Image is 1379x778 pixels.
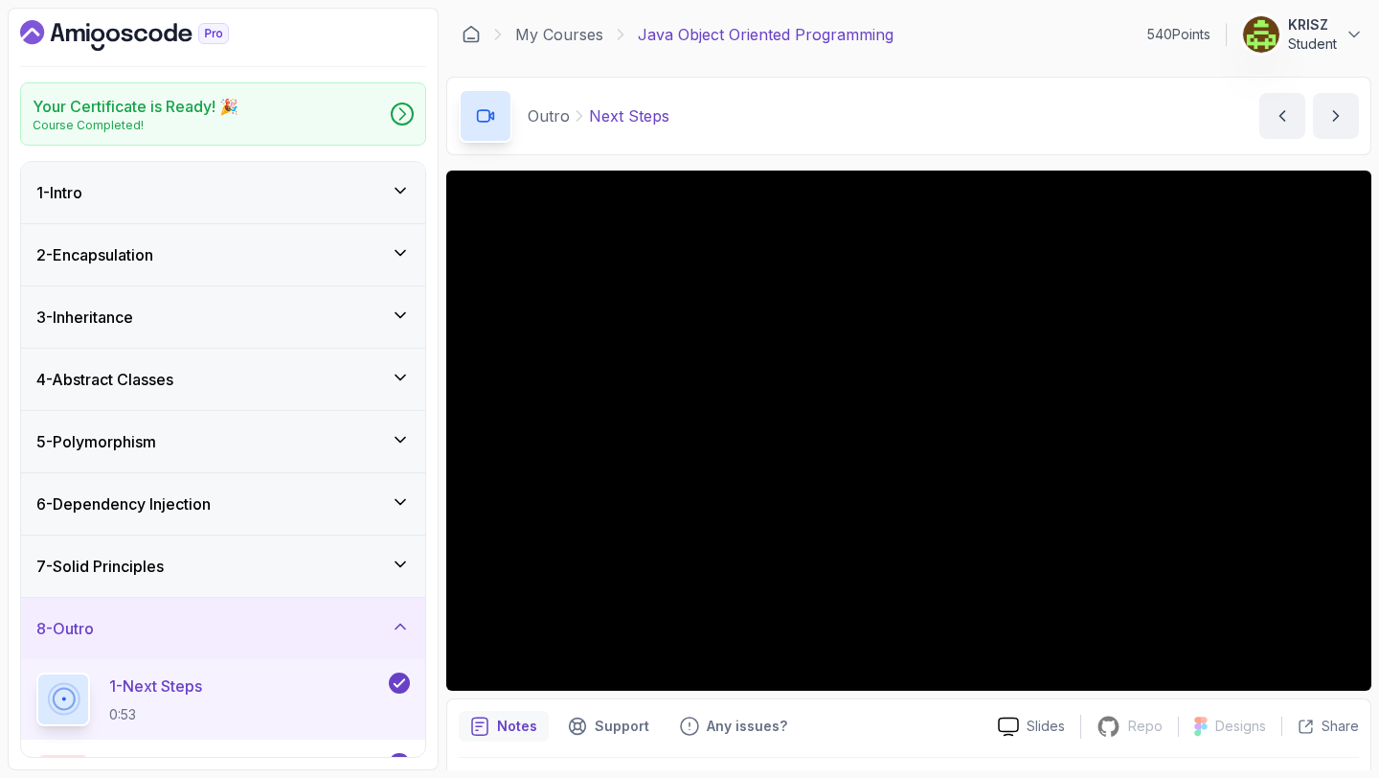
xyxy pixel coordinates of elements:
h3: 2 - Encapsulation [36,243,153,266]
p: KRISZ [1288,15,1337,34]
p: Share [1322,717,1359,736]
h3: 5 - Polymorphism [36,430,156,453]
p: Next Steps [589,104,669,127]
button: previous content [1259,93,1305,139]
h3: 4 - Abstract Classes [36,368,173,391]
h3: 8 - Outro [36,617,94,640]
button: 5-Polymorphism [21,411,425,472]
p: 2 - Feedback [109,753,194,776]
h3: 7 - Solid Principles [36,555,164,578]
button: next content [1313,93,1359,139]
button: user profile imageKRISZStudent [1242,15,1364,54]
h3: 1 - Intro [36,181,82,204]
button: 6-Dependency Injection [21,473,425,535]
img: user profile image [1243,16,1279,53]
button: Feedback button [668,711,799,742]
a: Slides [983,717,1080,737]
button: 8-Outro [21,598,425,659]
a: My Courses [515,23,603,46]
h3: 6 - Dependency Injection [36,492,211,515]
button: 1-Next Steps0:53 [36,673,410,726]
p: Support [595,717,649,736]
a: Dashboard [462,25,481,44]
button: notes button [459,711,549,742]
p: 540 Points [1147,25,1210,44]
p: Any issues? [707,717,787,736]
p: Java Object Oriented Programming [638,23,893,46]
button: 2-Encapsulation [21,224,425,286]
button: Support button [556,711,661,742]
button: Share [1281,717,1359,736]
button: 1-Intro [21,162,425,223]
h2: Your Certificate is Ready! 🎉 [33,95,238,118]
p: Notes [497,717,537,736]
iframe: 2 - Next Steps [446,171,1371,691]
h3: 3 - Inheritance [36,306,133,329]
button: 4-Abstract Classes [21,349,425,410]
a: Dashboard [20,20,273,51]
p: Course Completed! [33,118,238,133]
p: 1 - Next Steps [109,675,202,698]
p: Repo [1128,717,1163,736]
p: Designs [1215,717,1266,736]
p: Student [1288,34,1337,54]
button: 7-Solid Principles [21,536,425,597]
p: 0:53 [109,705,202,724]
p: Outro [528,104,570,127]
a: Your Certificate is Ready! 🎉Course Completed! [20,82,426,146]
p: Slides [1027,717,1065,736]
button: 3-Inheritance [21,286,425,348]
